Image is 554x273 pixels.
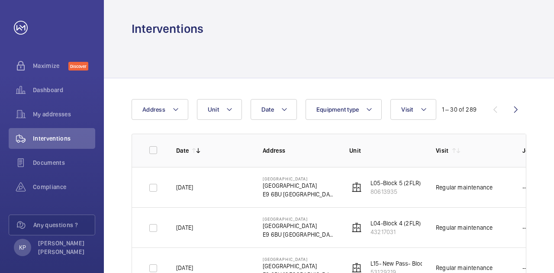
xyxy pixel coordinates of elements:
[176,263,193,272] p: [DATE]
[197,99,242,120] button: Unit
[263,222,335,230] p: [GEOGRAPHIC_DATA]
[306,99,382,120] button: Equipment type
[522,183,529,192] p: ---
[33,61,68,70] span: Maximize
[263,176,335,181] p: [GEOGRAPHIC_DATA]
[33,183,95,191] span: Compliance
[33,86,95,94] span: Dashboard
[522,263,529,272] p: ---
[436,223,493,232] div: Regular maintenance
[33,158,95,167] span: Documents
[351,263,362,273] img: elevator.svg
[208,106,219,113] span: Unit
[370,187,421,196] p: 80613935
[351,182,362,193] img: elevator.svg
[370,219,421,228] p: L04-Block 4 (2FLR)
[436,146,449,155] p: Visit
[176,223,193,232] p: [DATE]
[33,221,95,229] span: Any questions ?
[142,106,165,113] span: Address
[349,146,422,155] p: Unit
[176,146,189,155] p: Date
[263,190,335,199] p: E9 6BU [GEOGRAPHIC_DATA]
[522,146,552,155] p: Job Id
[436,263,493,272] div: Regular maintenance
[132,99,188,120] button: Address
[390,99,436,120] button: Visit
[33,110,95,119] span: My addresses
[370,179,421,187] p: L05-Block 5 (2FLR)
[316,106,359,113] span: Equipment type
[38,239,90,256] p: [PERSON_NAME] [PERSON_NAME]
[132,21,203,37] h1: Interventions
[263,230,335,239] p: E9 6BU [GEOGRAPHIC_DATA]
[263,181,335,190] p: [GEOGRAPHIC_DATA]
[176,183,193,192] p: [DATE]
[370,228,421,236] p: 43217031
[33,134,95,143] span: Interventions
[442,105,477,114] div: 1 – 30 of 289
[370,259,492,268] p: L15- New Pass- Block 2 Yellow Corridor (3FLR)
[19,243,26,252] p: KP
[261,106,274,113] span: Date
[351,222,362,233] img: elevator.svg
[251,99,297,120] button: Date
[436,183,493,192] div: Regular maintenance
[263,146,335,155] p: Address
[263,216,335,222] p: [GEOGRAPHIC_DATA]
[522,223,529,232] p: ---
[68,62,88,71] span: Discover
[263,257,335,262] p: [GEOGRAPHIC_DATA]
[263,262,335,270] p: [GEOGRAPHIC_DATA]
[401,106,413,113] span: Visit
